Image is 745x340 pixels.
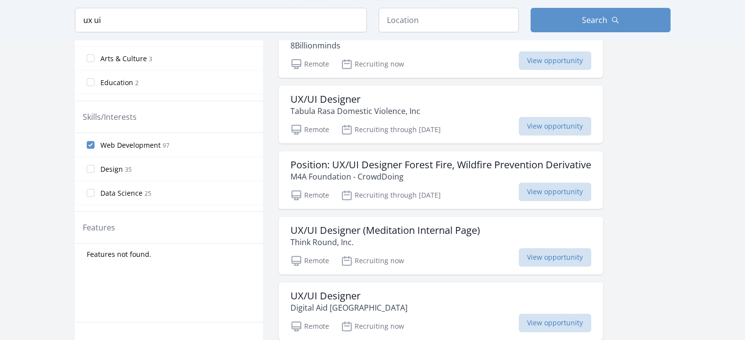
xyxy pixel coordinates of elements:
span: Arts & Culture [100,54,147,64]
input: Web Development 97 [87,141,95,149]
h3: UX/UI Designer [290,93,420,105]
button: Search [530,8,671,32]
legend: Skills/Interests [83,111,137,123]
input: Location [379,8,519,32]
input: Keyword [75,8,367,32]
input: Arts & Culture 3 [87,54,95,62]
span: View opportunity [519,314,591,332]
a: Position: UX/UI Designer Forest Fire, Wildfire Prevention Derivative M4A Foundation - CrowdDoing ... [279,151,603,209]
span: View opportunity [519,117,591,136]
p: Remote [290,58,329,70]
span: Education [100,78,133,88]
span: Data Science [100,188,143,198]
span: Design [100,164,123,174]
p: Digital Aid [GEOGRAPHIC_DATA] [290,302,408,314]
p: Tabula Rasa Domestic Violence, Inc [290,105,420,117]
span: 2 [135,79,139,87]
a: UX | UI DESIGNER NEEDED FOR NEW LIVE-LEARNING PLATFORM! 8Billionminds Remote Recruiting now View ... [279,20,603,78]
h3: UX/UI Designer [290,290,408,302]
p: Recruiting now [341,255,404,267]
p: Remote [290,255,329,267]
a: UX/UI Designer (Meditation Internal Page) Think Round, Inc. Remote Recruiting now View opportunity [279,217,603,274]
span: View opportunity [519,182,591,201]
span: Features not found. [87,249,151,259]
legend: Features [83,222,115,233]
span: Web Development [100,140,161,150]
input: Data Science 25 [87,189,95,197]
span: Search [582,14,607,26]
span: 3 [149,55,152,63]
p: Recruiting now [341,58,404,70]
input: Education 2 [87,78,95,86]
p: 8Billionminds [290,40,586,51]
span: View opportunity [519,248,591,267]
span: 25 [144,189,151,198]
h3: UX/UI Designer (Meditation Internal Page) [290,225,480,236]
p: Recruiting through [DATE] [341,124,441,136]
h3: Position: UX/UI Designer Forest Fire, Wildfire Prevention Derivative [290,159,591,171]
p: Remote [290,124,329,136]
a: UX/UI Designer Tabula Rasa Domestic Violence, Inc Remote Recruiting through [DATE] View opportunity [279,86,603,143]
p: Remote [290,320,329,332]
span: View opportunity [519,51,591,70]
a: UX/UI Designer Digital Aid [GEOGRAPHIC_DATA] Remote Recruiting now View opportunity [279,282,603,340]
p: Remote [290,189,329,201]
p: Recruiting now [341,320,404,332]
p: Think Round, Inc. [290,236,480,248]
span: 35 [125,165,132,174]
span: 97 [163,141,169,150]
p: M4A Foundation - CrowdDoing [290,171,591,182]
p: Recruiting through [DATE] [341,189,441,201]
input: Design 35 [87,165,95,173]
